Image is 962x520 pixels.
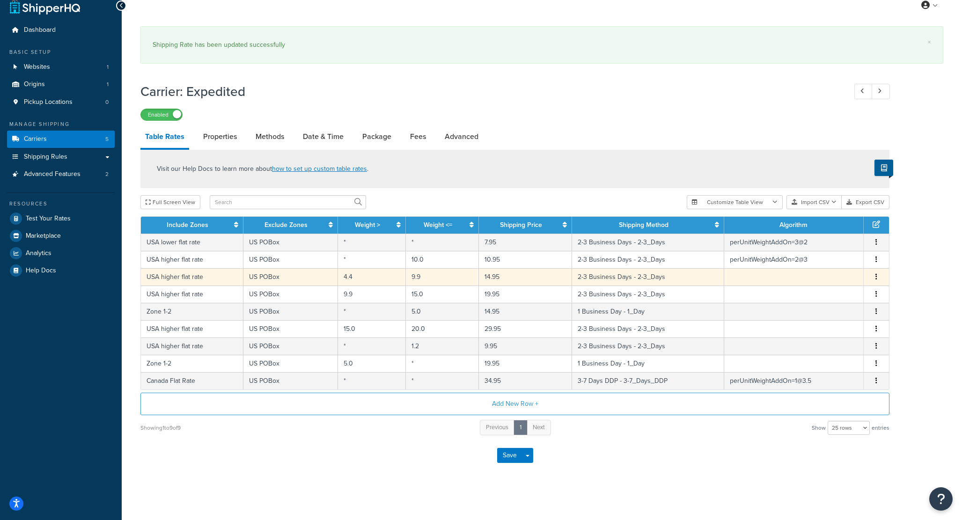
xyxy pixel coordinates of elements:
td: US POBox [243,355,338,372]
td: 19.95 [479,355,572,372]
td: 10.0 [406,251,479,268]
td: 4.4 [338,268,406,286]
td: US POBox [243,303,338,320]
td: USA lower flat rate [141,234,243,251]
a: Previous [480,420,514,435]
a: Include Zones [167,220,208,230]
td: Zone 1-2 [141,355,243,372]
td: US POBox [243,251,338,268]
td: US POBox [243,320,338,337]
td: 2-3 Business Days - 2-3_Days [572,337,724,355]
a: Websites1 [7,59,115,76]
td: perUnitWeightAddOn=1@3.5 [724,372,864,389]
a: Origins1 [7,76,115,93]
a: Test Your Rates [7,210,115,227]
td: 15.0 [406,286,479,303]
span: 0 [105,98,109,106]
span: 1 [107,63,109,71]
a: 1 [514,420,528,435]
div: Basic Setup [7,48,115,56]
td: USA higher flat rate [141,337,243,355]
td: US POBox [243,286,338,303]
td: 1 Business Day - 1_Day [572,303,724,320]
span: entries [872,421,889,434]
td: 5.0 [338,355,406,372]
td: 9.9 [406,268,479,286]
span: 2 [105,170,109,178]
td: perUnitWeightAddOn=2@3 [724,251,864,268]
a: Date & Time [298,125,348,148]
td: USA higher flat rate [141,268,243,286]
input: Search [210,195,366,209]
span: Advanced Features [24,170,81,178]
li: Origins [7,76,115,93]
td: US POBox [243,268,338,286]
button: Save [497,448,522,463]
td: Zone 1-2 [141,303,243,320]
td: 2-3 Business Days - 2-3_Days [572,234,724,251]
li: Carriers [7,131,115,148]
a: Shipping Method [619,220,668,230]
td: US POBox [243,337,338,355]
div: Manage Shipping [7,120,115,128]
span: Origins [24,81,45,88]
td: 14.95 [479,303,572,320]
a: how to set up custom table rates [272,164,367,174]
td: 2-3 Business Days - 2-3_Days [572,286,724,303]
li: Help Docs [7,262,115,279]
span: Websites [24,63,50,71]
td: perUnitWeightAddOn=3@2 [724,234,864,251]
td: 1 Business Day - 1_Day [572,355,724,372]
a: Advanced [440,125,483,148]
td: USA higher flat rate [141,251,243,268]
h1: Carrier: Expedited [140,82,837,101]
td: USA higher flat rate [141,286,243,303]
div: Shipping Rate has been updated successfully [153,38,931,51]
div: Showing 1 to 9 of 9 [140,421,181,434]
a: Weight > [355,220,380,230]
td: 3-7 Days DDP - 3-7_Days_DDP [572,372,724,389]
td: 15.0 [338,320,406,337]
td: 10.95 [479,251,572,268]
li: Dashboard [7,22,115,39]
li: Websites [7,59,115,76]
a: Package [358,125,396,148]
td: US POBox [243,234,338,251]
td: 2-3 Business Days - 2-3_Days [572,320,724,337]
a: Advanced Features2 [7,166,115,183]
span: Marketplace [26,232,61,240]
a: × [927,38,931,46]
td: USA higher flat rate [141,320,243,337]
a: Previous Record [854,84,873,99]
a: Shipping Price [500,220,542,230]
button: Import CSV [786,195,842,209]
td: 2-3 Business Days - 2-3_Days [572,268,724,286]
span: Carriers [24,135,47,143]
td: 5.0 [406,303,479,320]
td: US POBox [243,372,338,389]
td: 9.95 [479,337,572,355]
td: Canada Flat Rate [141,372,243,389]
label: Enabled [141,109,182,120]
p: Visit our Help Docs to learn more about . [157,164,368,174]
a: Properties [198,125,242,148]
span: Pickup Locations [24,98,73,106]
td: 14.95 [479,268,572,286]
td: 29.95 [479,320,572,337]
td: 2-3 Business Days - 2-3_Days [572,251,724,268]
a: Shipping Rules [7,148,115,166]
span: Next [533,423,545,432]
a: Fees [405,125,431,148]
button: Export CSV [842,195,889,209]
li: Pickup Locations [7,94,115,111]
a: Table Rates [140,125,189,150]
span: 5 [105,135,109,143]
a: Analytics [7,245,115,262]
a: Marketplace [7,227,115,244]
button: Open Resource Center [929,487,953,511]
td: 19.95 [479,286,572,303]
